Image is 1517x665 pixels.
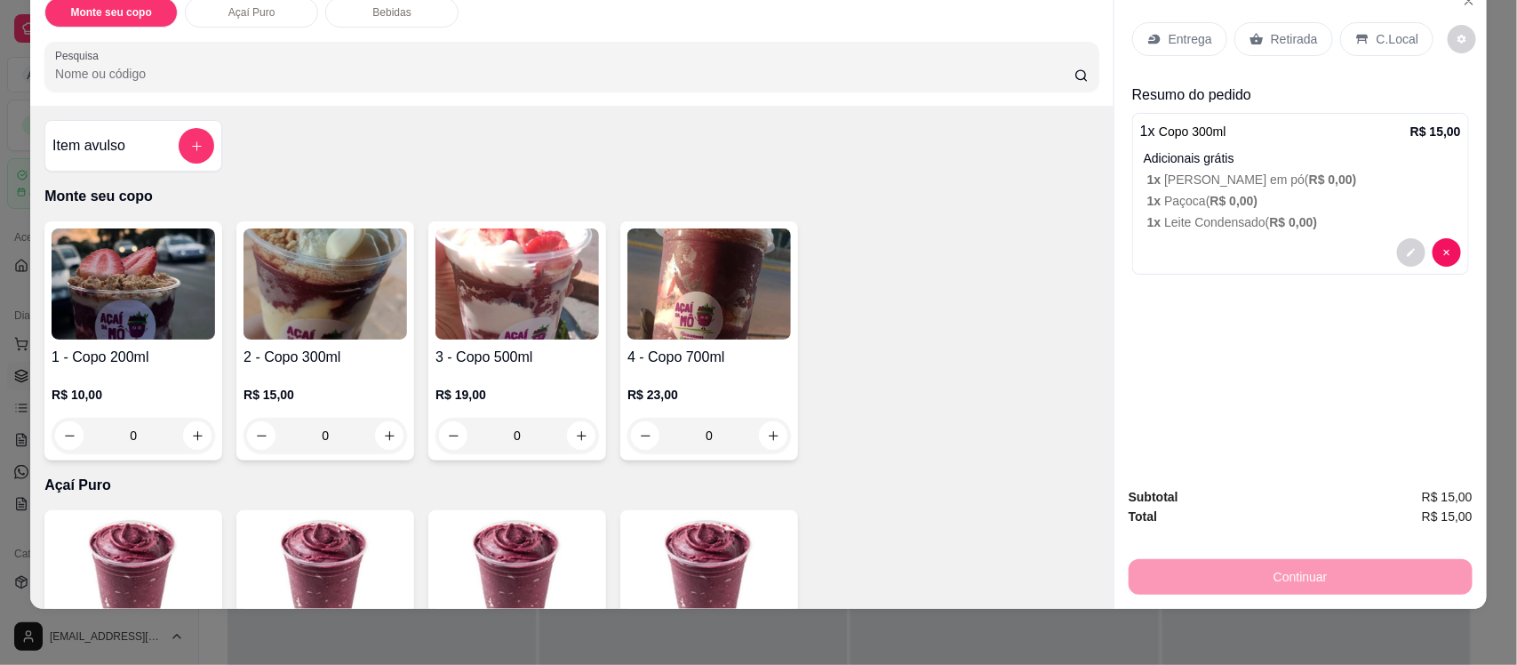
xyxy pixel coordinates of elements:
strong: Subtotal [1129,490,1178,504]
img: product-image [627,228,791,340]
span: R$ 15,00 [1422,507,1473,526]
span: Copo 300ml [1159,124,1226,139]
p: Açaí Puro [44,475,1099,496]
img: product-image [244,517,407,629]
h4: Item avulso [52,135,125,156]
h4: 3 - Copo 500ml [435,347,599,368]
label: Pesquisa [55,48,105,63]
img: product-image [435,517,599,629]
img: product-image [52,517,215,629]
p: Monte seu copo [70,5,151,20]
img: product-image [435,228,599,340]
p: Entrega [1169,30,1212,48]
p: Resumo do pedido [1132,84,1469,106]
button: decrease-product-quantity [1433,238,1461,267]
p: C.Local [1377,30,1418,48]
p: Retirada [1271,30,1318,48]
p: R$ 15,00 [244,386,407,404]
p: R$ 23,00 [627,386,791,404]
p: R$ 10,00 [52,386,215,404]
p: Paçoca ( [1147,192,1461,210]
span: R$ 0,00 ) [1309,172,1357,187]
img: product-image [244,228,407,340]
span: R$ 15,00 [1422,487,1473,507]
p: Adicionais grátis [1144,149,1461,167]
span: 1 x [1147,194,1164,208]
h4: 4 - Copo 700ml [627,347,791,368]
p: R$ 15,00 [1410,123,1461,140]
button: decrease-product-quantity [1397,238,1425,267]
p: Bebidas [372,5,411,20]
span: 1 x [1147,172,1164,187]
span: R$ 0,00 ) [1270,215,1318,229]
button: add-separate-item [179,128,214,164]
img: product-image [627,517,791,629]
button: decrease-product-quantity [1448,25,1476,53]
h4: 2 - Copo 300ml [244,347,407,368]
strong: Total [1129,509,1157,524]
span: R$ 0,00 ) [1210,194,1258,208]
img: product-image [52,228,215,340]
p: Monte seu copo [44,186,1099,207]
p: Leite Condensado ( [1147,213,1461,231]
span: 1 x [1147,215,1164,229]
p: Açaí Puro [228,5,275,20]
input: Pesquisa [55,65,1074,83]
h4: 1 - Copo 200ml [52,347,215,368]
p: 1 x [1140,121,1226,142]
p: R$ 19,00 [435,386,599,404]
p: [PERSON_NAME] em pó ( [1147,171,1461,188]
